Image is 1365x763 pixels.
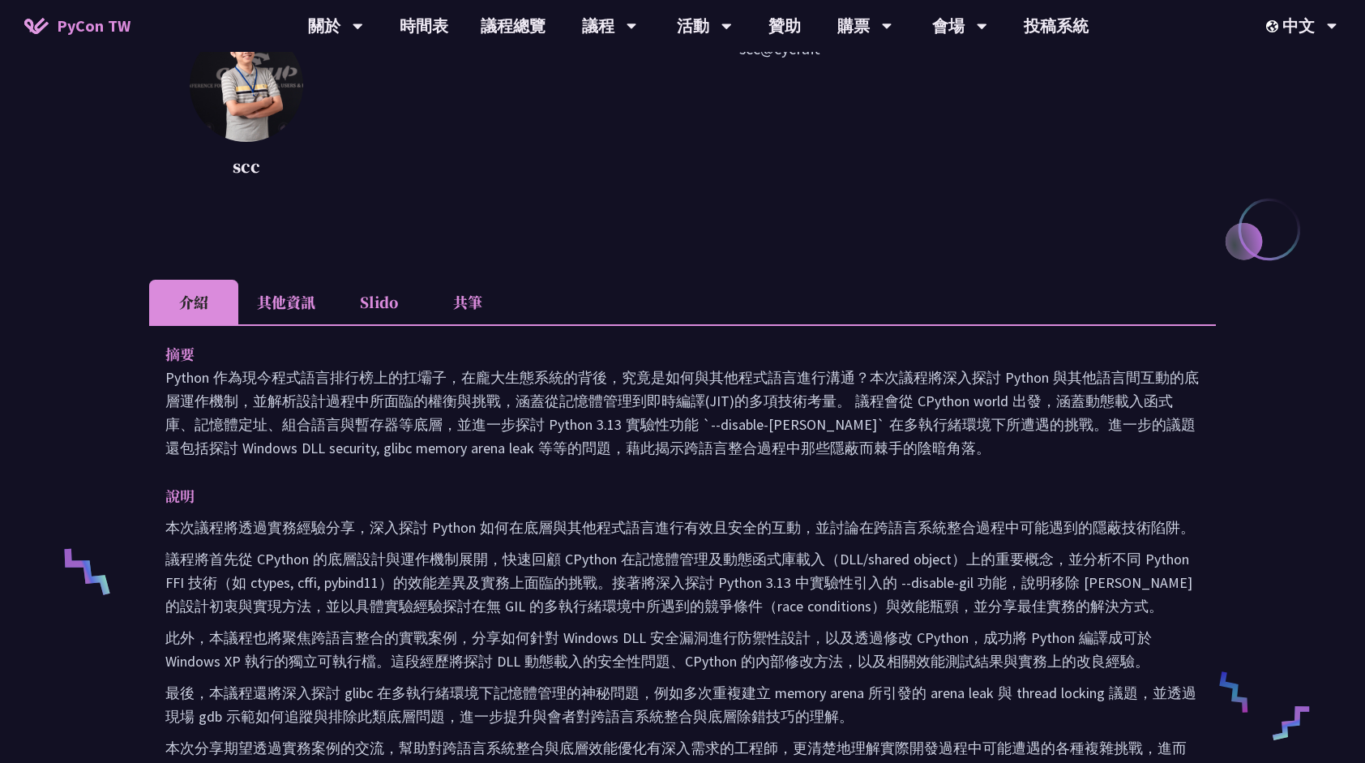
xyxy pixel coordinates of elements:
li: 共筆 [423,280,512,324]
li: 其他資訊 [238,280,334,324]
p: 本次議程將透過實務經驗分享，深入探討 Python 如何在底層與其他程式語言進行有效且安全的互動，並討論在跨語言系統整合過程中可能遇到的隱蔽技術陷阱。 [165,516,1200,539]
p: scc [190,154,303,178]
a: PyCon TW [8,6,147,46]
p: 最後，本議程還將深入探討 glibc 在多執行緒環境下記憶體管理的神秘問題，例如多次重複建立 memory arena 所引發的 arena leak 與 thread locking 議題，並... [165,681,1200,728]
img: Home icon of PyCon TW 2025 [24,18,49,34]
p: 此外，本議程也將聚焦跨語言整合的實戰案例，分享如何針對 Windows DLL 安全漏洞進行防禦性設計，以及透過修改 CPython，成功將 Python 編譯成可於 Windows XP 執行... [165,626,1200,673]
p: 摘要 [165,342,1167,366]
li: 介紹 [149,280,238,324]
img: Locale Icon [1266,20,1282,32]
p: Python 作為現今程式語言排行榜上的扛壩子，在龐大生態系統的背後，究竟是如何與其他程式語言進行溝通？本次議程將深入探討 Python 與其他語言間互動的底層運作機制，並解析設計過程中所面臨的... [165,366,1200,460]
p: scc@cycraft [344,36,1216,182]
p: 議程將首先從 CPython 的底層設計與運作機制展開，快速回顧 CPython 在記憶體管理及動態函式庫載入（DLL/shared object）上的重要概念，並分析不同 Python FFI... [165,547,1200,618]
li: Slido [334,280,423,324]
span: PyCon TW [57,14,131,38]
p: 說明 [165,484,1167,508]
img: scc [190,28,303,142]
